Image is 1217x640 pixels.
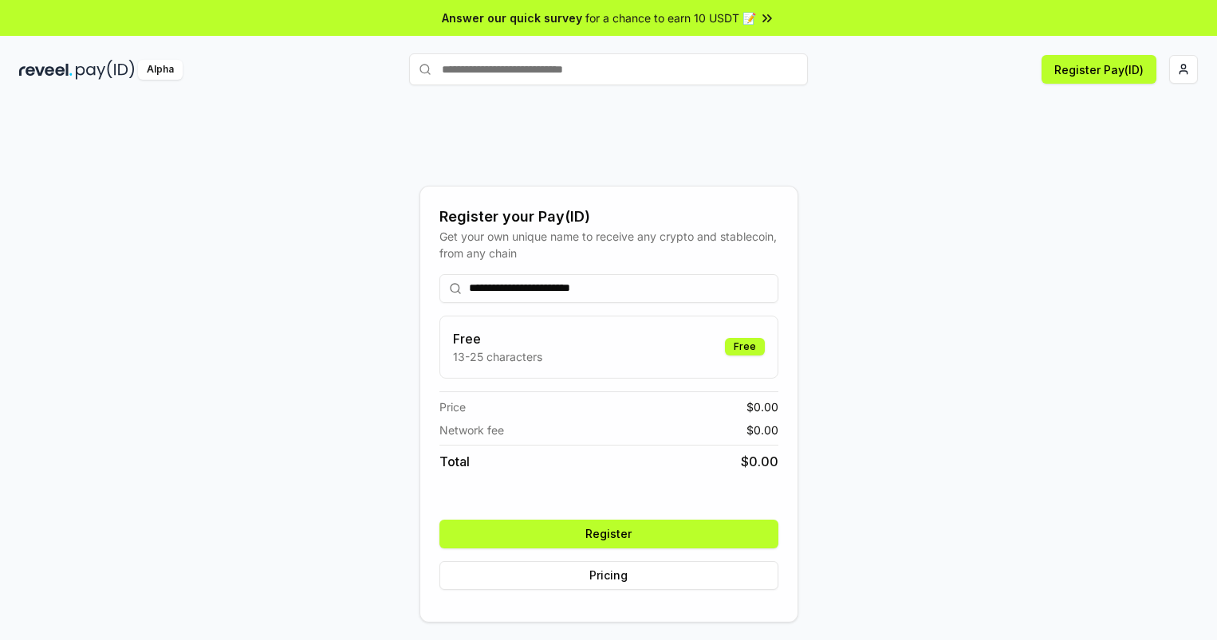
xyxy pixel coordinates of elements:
[439,520,778,548] button: Register
[439,422,504,438] span: Network fee
[439,561,778,590] button: Pricing
[439,228,778,261] div: Get your own unique name to receive any crypto and stablecoin, from any chain
[453,329,542,348] h3: Free
[1042,55,1156,84] button: Register Pay(ID)
[746,422,778,438] span: $ 0.00
[19,60,73,80] img: reveel_dark
[138,60,183,80] div: Alpha
[725,338,765,355] div: Free
[746,399,778,415] span: $ 0.00
[453,348,542,365] p: 13-25 characters
[585,10,756,26] span: for a chance to earn 10 USDT 📝
[442,10,582,26] span: Answer our quick survey
[439,452,470,471] span: Total
[741,452,778,471] span: $ 0.00
[439,206,778,228] div: Register your Pay(ID)
[439,399,466,415] span: Price
[76,60,135,80] img: pay_id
